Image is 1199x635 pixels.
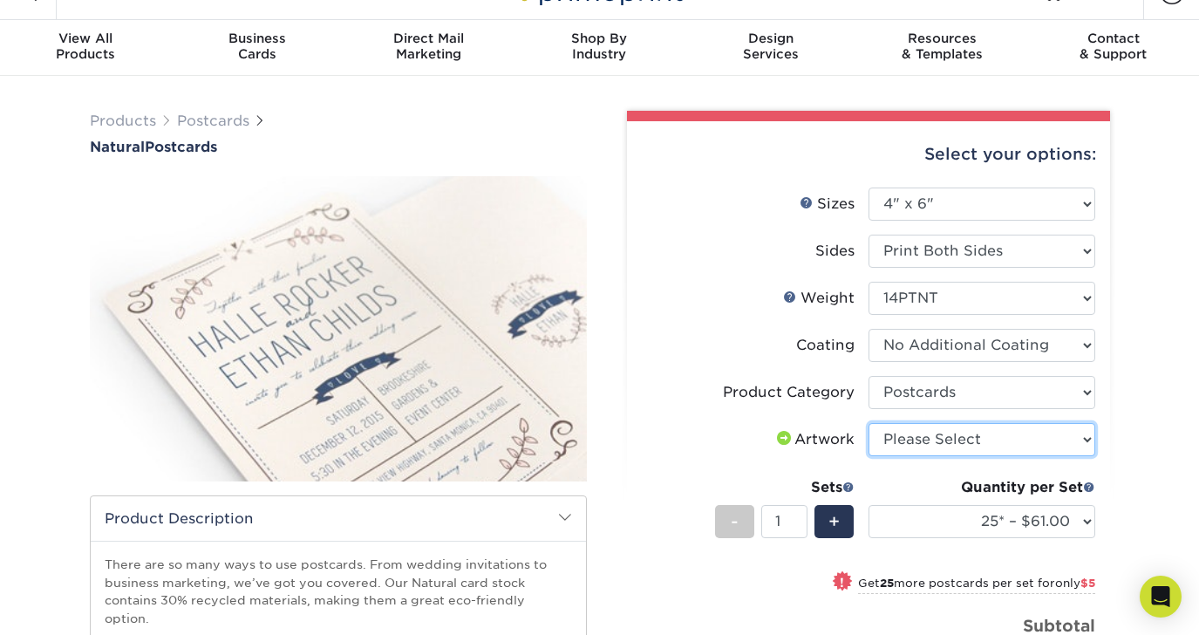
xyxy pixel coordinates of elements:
[800,194,855,215] div: Sizes
[715,477,855,498] div: Sets
[514,31,685,62] div: Industry
[91,496,586,541] h2: Product Description
[856,31,1027,46] span: Resources
[1140,576,1182,618] div: Open Intercom Messenger
[343,31,514,46] span: Direct Mail
[828,509,840,535] span: +
[90,157,587,501] img: Natural 01
[343,31,514,62] div: Marketing
[856,31,1027,62] div: & Templates
[856,20,1027,76] a: Resources& Templates
[1055,577,1095,590] span: only
[880,577,894,590] strong: 25
[723,382,855,403] div: Product Category
[1028,20,1199,76] a: Contact& Support
[815,241,855,262] div: Sides
[90,139,145,155] span: Natural
[773,429,855,450] div: Artwork
[343,20,514,76] a: Direct MailMarketing
[796,335,855,356] div: Coating
[641,121,1096,188] div: Select your options:
[514,20,685,76] a: Shop ByIndustry
[685,20,856,76] a: DesignServices
[1080,577,1095,590] span: $5
[1028,31,1199,62] div: & Support
[90,139,587,155] a: NaturalPostcards
[685,31,856,46] span: Design
[90,113,156,129] a: Products
[685,31,856,62] div: Services
[90,139,587,155] h1: Postcards
[171,31,342,46] span: Business
[783,288,855,309] div: Weight
[177,113,249,129] a: Postcards
[171,20,342,76] a: BusinessCards
[171,31,342,62] div: Cards
[731,509,739,535] span: -
[1023,616,1095,635] strong: Subtotal
[514,31,685,46] span: Shop By
[858,577,1095,594] small: Get more postcards per set for
[840,573,844,591] span: !
[1028,31,1199,46] span: Contact
[869,477,1095,498] div: Quantity per Set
